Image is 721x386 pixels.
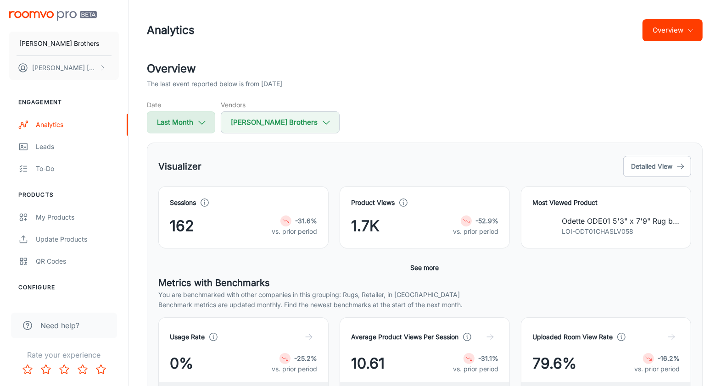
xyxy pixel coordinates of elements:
button: Overview [643,19,703,41]
button: Detailed View [623,156,691,177]
h4: Product Views [351,198,395,208]
h4: Usage Rate [170,332,205,342]
button: [PERSON_NAME] Brothers [9,32,119,55]
h4: Sessions [170,198,196,208]
p: [PERSON_NAME] Brothers [19,39,99,49]
p: [PERSON_NAME] [PERSON_NAME] [32,63,97,73]
p: vs. prior period [272,364,317,374]
p: Odette ODE01 5'3" x 7'9" Rug by [PERSON_NAME] [562,215,680,226]
p: vs. prior period [272,226,317,237]
h4: Uploaded Room View Rate [532,332,613,342]
button: See more [407,259,443,276]
span: 162 [170,215,194,237]
span: 1.7K [351,215,380,237]
span: 0% [170,353,193,375]
strong: -31.1% [478,354,498,362]
button: Rate 2 star [37,360,55,379]
strong: -31.6% [295,217,317,225]
h4: Most Viewed Product [532,198,680,208]
p: Benchmark metrics are updated monthly. Find the newest benchmarks at the start of the next month. [158,300,691,310]
button: [PERSON_NAME] Brothers [221,111,340,133]
button: [PERSON_NAME] [PERSON_NAME] [9,56,119,80]
img: Roomvo PRO Beta [9,11,97,21]
span: 79.6% [532,353,576,375]
button: Rate 1 star [18,360,37,379]
span: Need help? [40,320,79,331]
p: You are benchmarked with other companies in this grouping: Rugs, Retailer, in [GEOGRAPHIC_DATA] [158,290,691,300]
button: Last Month [147,111,215,133]
p: LOI-ODT01CHASLV058 [562,226,680,237]
h4: Average Product Views Per Session [351,332,458,342]
strong: -25.2% [294,354,317,362]
p: vs. prior period [453,364,498,374]
h5: Vendors [221,100,340,110]
img: Odette ODE01 5'3" x 7'9" Rug by Loloi II [532,215,554,237]
h5: Date [147,100,215,110]
p: The last event reported below is from [DATE] [147,79,282,89]
h2: Overview [147,61,703,77]
div: Analytics [36,120,119,130]
div: Leads [36,142,119,152]
div: To-do [36,164,119,174]
div: Update Products [36,234,119,244]
h5: Metrics with Benchmarks [158,276,691,290]
button: Rate 5 star [92,360,110,379]
button: Rate 4 star [73,360,92,379]
p: vs. prior period [634,364,680,374]
button: Rate 3 star [55,360,73,379]
p: vs. prior period [453,226,498,237]
strong: -16.2% [658,354,680,362]
span: 10.61 [351,353,385,375]
div: My Products [36,212,119,222]
div: QR Codes [36,256,119,266]
h5: Visualizer [158,160,201,173]
strong: -52.9% [475,217,498,225]
h1: Analytics [147,22,195,39]
p: Rate your experience [7,349,121,360]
